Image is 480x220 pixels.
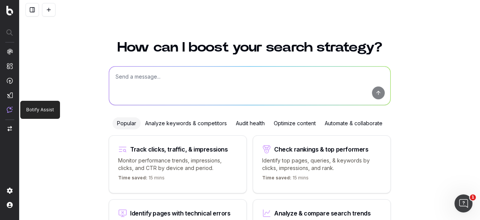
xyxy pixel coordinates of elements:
span: 1 [470,194,476,200]
div: Analyze & compare search trends [274,210,371,216]
img: My account [7,202,13,208]
img: Botify logo [6,6,13,15]
img: Setting [7,188,13,194]
span: Time saved: [262,175,291,181]
div: Popular [112,117,141,129]
p: Botify Assist [26,107,54,113]
div: Audit health [231,117,269,129]
div: Identify pages with technical errors [130,210,231,216]
iframe: Intercom live chat [454,194,472,212]
div: Analyze keywords & competitors [141,117,231,129]
div: Check rankings & top performers [274,146,369,152]
p: 15 mins [262,175,309,184]
span: Time saved: [118,175,147,181]
img: Assist [7,106,13,113]
img: Analytics [7,49,13,55]
p: 15 mins [118,175,165,184]
div: Optimize content [269,117,320,129]
img: Activation [7,77,13,84]
div: Track clicks, traffic, & impressions [130,146,228,152]
p: Identify top pages, queries, & keywords by clicks, impressions, and rank. [262,157,381,172]
img: Switch project [7,126,12,131]
div: Automate & collaborate [320,117,387,129]
img: Studio [7,92,13,98]
p: Monitor performance trends, impressions, clicks, and CTR by device and period. [118,157,237,172]
h1: How can I boost your search strategy? [109,41,391,54]
img: Intelligence [7,63,13,69]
